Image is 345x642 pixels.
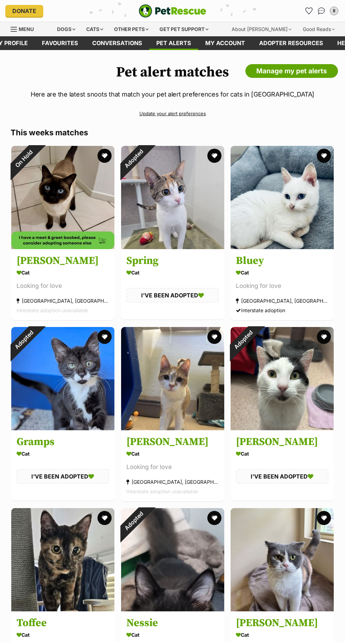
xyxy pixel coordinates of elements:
[328,5,340,17] button: My account
[236,449,328,459] div: Cat
[126,254,219,267] h3: Spring
[121,508,224,611] img: Nessie
[2,136,47,181] div: On Hold
[17,267,109,278] div: Cat
[11,22,39,35] a: Menu
[236,267,328,278] div: Cat
[11,128,334,137] h3: This weeks matches
[236,469,328,484] div: I'VE BEEN ADOPTED
[111,136,156,181] div: Adopted
[316,5,327,17] a: Conversations
[19,26,34,32] span: Menu
[231,430,334,501] a: [PERSON_NAME] Cat I'VE BEEN ADOPTED favourite
[236,435,328,449] h3: [PERSON_NAME]
[231,146,334,249] img: Bluey
[126,267,219,278] div: Cat
[121,430,224,501] a: [PERSON_NAME] Cat Looking for love [GEOGRAPHIC_DATA], [GEOGRAPHIC_DATA] Interstate adoption unava...
[126,288,219,303] div: I'VE BEEN ADOPTED
[121,243,224,250] a: Adopted
[221,317,266,362] div: Adopted
[11,64,334,80] h1: Pet alert matches
[126,616,219,630] h3: Nessie
[245,64,338,78] a: Manage my pet alerts
[317,511,331,525] button: favourite
[109,22,153,36] div: Other pets
[17,469,109,484] div: I'VE BEEN ADOPTED
[126,435,219,449] h3: [PERSON_NAME]
[126,477,219,487] div: [GEOGRAPHIC_DATA], [GEOGRAPHIC_DATA]
[236,630,328,640] div: Cat
[11,424,114,431] a: Adopted
[231,249,334,320] a: Bluey Cat Looking for love [GEOGRAPHIC_DATA], [GEOGRAPHIC_DATA] Interstate adoption favourite
[11,107,334,120] a: Update your alert preferences
[236,616,328,630] h3: [PERSON_NAME]
[85,36,149,50] a: conversations
[303,5,314,17] a: Favourites
[121,327,224,430] img: Amy
[121,249,224,320] a: Spring Cat I'VE BEEN ADOPTED favourite
[121,146,224,249] img: Spring
[318,7,325,14] img: chat-41dd97257d64d25036548639549fe6c8038ab92f7586957e7f3b1b290dea8141.svg
[17,435,109,449] h3: Gramps
[98,511,112,525] button: favourite
[121,606,224,613] a: Adopted
[2,317,47,362] div: Adopted
[252,36,330,50] a: Adopter resources
[227,22,296,36] div: About [PERSON_NAME]
[139,4,206,18] img: logo-e224e6f780fb5917bec1dbf3a21bbac754714ae5b6737aabdf751b685950b380.svg
[126,488,198,494] span: Interstate adoption unavailable
[5,5,43,17] a: Donate
[149,36,198,50] a: Pet alerts
[17,296,109,305] div: [GEOGRAPHIC_DATA], [GEOGRAPHIC_DATA]
[126,630,219,640] div: Cat
[236,254,328,267] h3: Bluey
[52,22,80,36] div: Dogs
[303,5,340,17] ul: Account quick links
[98,149,112,163] button: favourite
[11,327,114,430] img: Gramps
[231,424,334,431] a: Adopted
[81,22,108,36] div: Cats
[298,22,340,36] div: Good Reads
[35,36,85,50] a: Favourites
[17,307,88,313] span: Interstate adoption unavailable
[11,249,114,320] a: [PERSON_NAME] Cat Looking for love [GEOGRAPHIC_DATA], [GEOGRAPHIC_DATA] Interstate adoption unava...
[231,508,334,611] img: Sylvie
[17,630,109,640] div: Cat
[207,330,221,344] button: favourite
[236,305,328,315] div: Interstate adoption
[317,149,331,163] button: favourite
[17,254,109,267] h3: [PERSON_NAME]
[331,7,338,14] div: ll
[17,449,109,459] div: Cat
[317,330,331,344] button: favourite
[207,511,221,525] button: favourite
[11,146,114,249] img: Toby
[207,149,221,163] button: favourite
[98,330,112,344] button: favourite
[198,36,252,50] a: My account
[231,327,334,430] img: Romeo
[126,449,219,459] div: Cat
[11,243,114,250] a: On Hold
[17,281,109,291] div: Looking for love
[126,462,219,472] div: Looking for love
[11,508,114,611] img: Toffee
[236,281,328,291] div: Looking for love
[11,89,334,99] p: Here are the latest snoots that match your pet alert preferences for cats in [GEOGRAPHIC_DATA]
[155,22,213,36] div: Get pet support
[139,4,206,18] a: PetRescue
[236,296,328,305] div: [GEOGRAPHIC_DATA], [GEOGRAPHIC_DATA]
[111,499,156,544] div: Adopted
[17,616,109,630] h3: Toffee
[11,430,114,501] a: Gramps Cat I'VE BEEN ADOPTED favourite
